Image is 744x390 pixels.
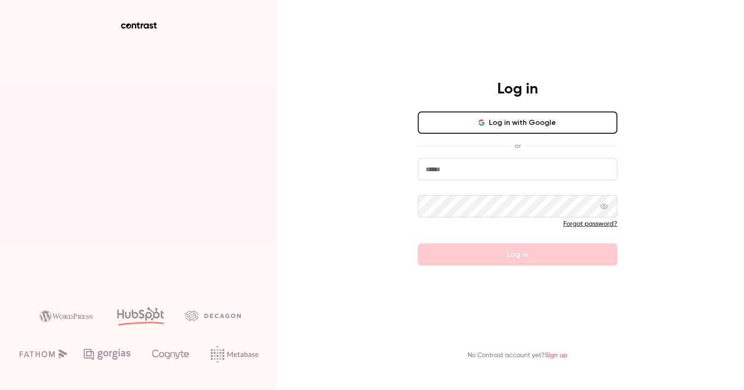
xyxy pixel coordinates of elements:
button: Log in with Google [418,111,617,134]
a: Sign up [545,352,567,359]
a: Forgot password? [563,221,617,227]
p: No Contrast account yet? [468,351,567,360]
img: decagon [185,310,241,321]
span: or [510,141,525,151]
h4: Log in [497,80,538,99]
